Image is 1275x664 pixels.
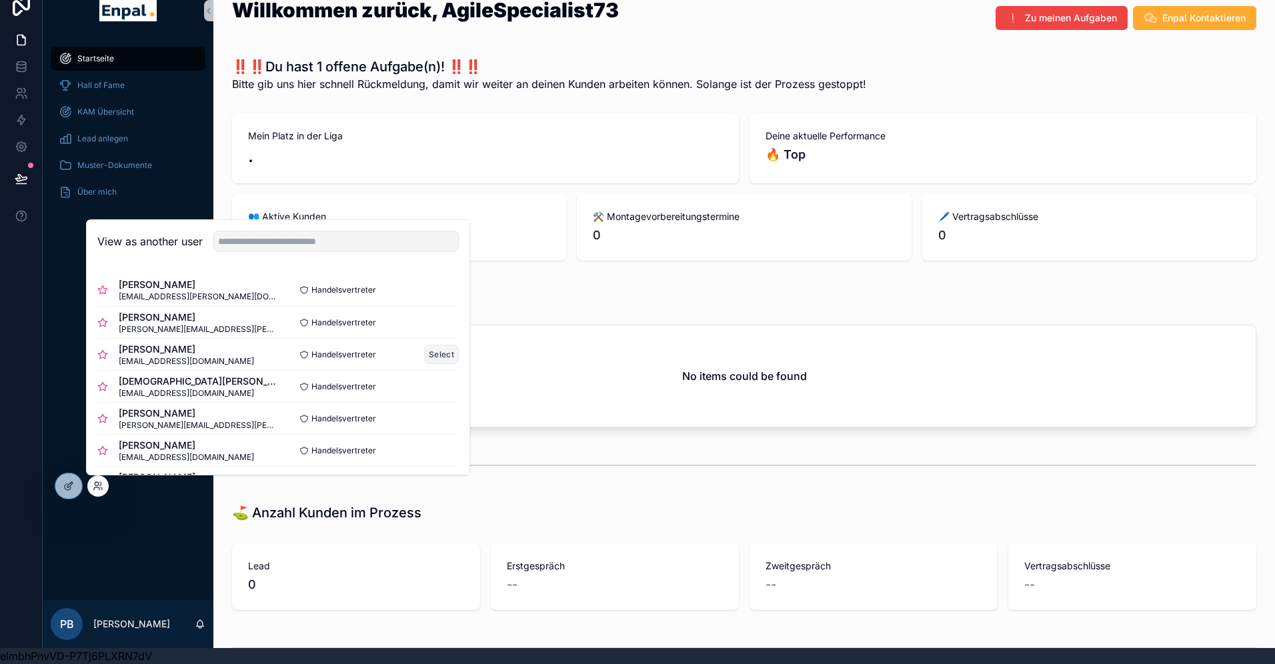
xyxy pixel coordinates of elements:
span: [PERSON_NAME] [119,278,278,291]
span: Hall of Fame [77,80,125,91]
span: 0 [593,226,895,245]
span: -- [507,575,517,594]
h2: View as another user [97,233,203,249]
span: Lead anlegen [77,133,128,144]
span: Bitte gib uns hier schnell Rückmeldung, damit wir weiter an deinen Kunden arbeiten können. Solang... [232,76,866,92]
span: [EMAIL_ADDRESS][DOMAIN_NAME] [119,356,254,367]
a: Hall of Fame [51,73,205,97]
span: Mein Platz in der Liga [248,129,723,143]
span: [PERSON_NAME] [119,343,254,356]
span: Handelsvertreter [311,445,376,456]
span: [PERSON_NAME] [119,407,278,420]
span: Zu meinen Aufgaben [1025,11,1117,25]
button: Enpal Kontaktieren [1133,6,1256,30]
button: Select [424,345,459,364]
span: [PERSON_NAME][EMAIL_ADDRESS][PERSON_NAME][DOMAIN_NAME] [119,324,278,335]
span: Handelsvertreter [311,381,376,392]
a: Startseite [51,47,205,71]
span: Enpal Kontaktieren [1162,11,1246,25]
strong: 🔥 Top [766,147,806,161]
span: Handelsvertreter [311,413,376,424]
span: [EMAIL_ADDRESS][PERSON_NAME][DOMAIN_NAME] [119,291,278,302]
span: [EMAIL_ADDRESS][DOMAIN_NAME] [119,452,254,463]
span: [PERSON_NAME] [119,471,278,484]
span: [PERSON_NAME] [119,311,278,324]
span: Vertragsabschlüsse [1024,559,1240,573]
span: 👥 Aktive Kunden [248,210,550,223]
span: PB [60,616,74,632]
span: Handelsvertreter [311,317,376,328]
span: Deine aktuelle Performance [766,129,1240,143]
div: scrollable content [43,37,213,221]
span: [EMAIL_ADDRESS][DOMAIN_NAME] [119,388,278,399]
p: [PERSON_NAME] [93,617,170,631]
h1: ⛳ Anzahl Kunden im Prozess [232,503,421,522]
h2: No items could be found [682,368,807,384]
a: Muster-Dokumente [51,153,205,177]
span: 0 [248,575,464,594]
span: Erstgespräch [507,559,723,573]
a: KAM Übersicht [51,100,205,124]
span: Handelsvertreter [311,349,376,360]
a: Über mich [51,180,205,204]
h1: ‼️‼️Du hast 1 offene Aufgabe(n)! ‼️‼️ [232,57,866,76]
h2: . [248,145,723,167]
span: 🖊️ Vertragsabschlüsse [938,210,1240,223]
span: ⚒️ Montagevorbereitungstermine [593,210,895,223]
span: -- [766,575,776,594]
span: KAM Übersicht [77,107,134,117]
span: Startseite [77,53,114,64]
span: Lead [248,559,464,573]
span: Zweitgespräch [766,559,982,573]
span: Muster-Dokumente [77,160,152,171]
a: Lead anlegen [51,127,205,151]
span: -- [1024,575,1035,594]
span: Über mich [77,187,117,197]
span: [PERSON_NAME] [119,439,254,452]
span: Handelsvertreter [311,285,376,295]
button: Zu meinen Aufgaben [996,6,1128,30]
span: 0 [938,226,1240,245]
span: [DEMOGRAPHIC_DATA][PERSON_NAME] [119,375,278,388]
span: [PERSON_NAME][EMAIL_ADDRESS][PERSON_NAME][DOMAIN_NAME] [119,420,278,431]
